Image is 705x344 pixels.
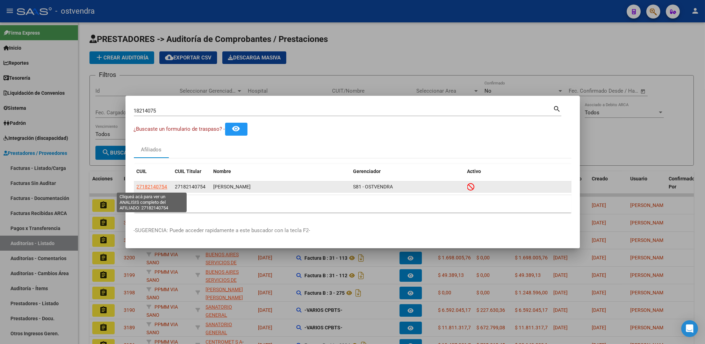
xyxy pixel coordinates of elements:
p: -SUGERENCIA: Puede acceder rapidamente a este buscador con la tecla F2- [134,227,571,235]
datatable-header-cell: Activo [465,164,571,179]
span: Gerenciador [353,169,381,174]
mat-icon: search [553,104,561,113]
span: 27182140754 [137,184,167,189]
datatable-header-cell: CUIL Titular [172,164,211,179]
div: 1 total [134,195,571,213]
span: CUIL Titular [175,169,202,174]
datatable-header-cell: CUIL [134,164,172,179]
span: S81 - OSTVENDRA [353,184,393,189]
span: 27182140754 [175,184,206,189]
span: Activo [467,169,481,174]
div: Open Intercom Messenger [681,320,698,337]
span: Nombre [214,169,231,174]
mat-icon: remove_red_eye [232,124,240,133]
div: [PERSON_NAME] [214,183,348,191]
span: CUIL [137,169,147,174]
div: Afiliados [141,146,161,154]
datatable-header-cell: Gerenciador [351,164,465,179]
span: ¿Buscaste un formulario de traspaso? - [134,126,225,132]
datatable-header-cell: Nombre [211,164,351,179]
